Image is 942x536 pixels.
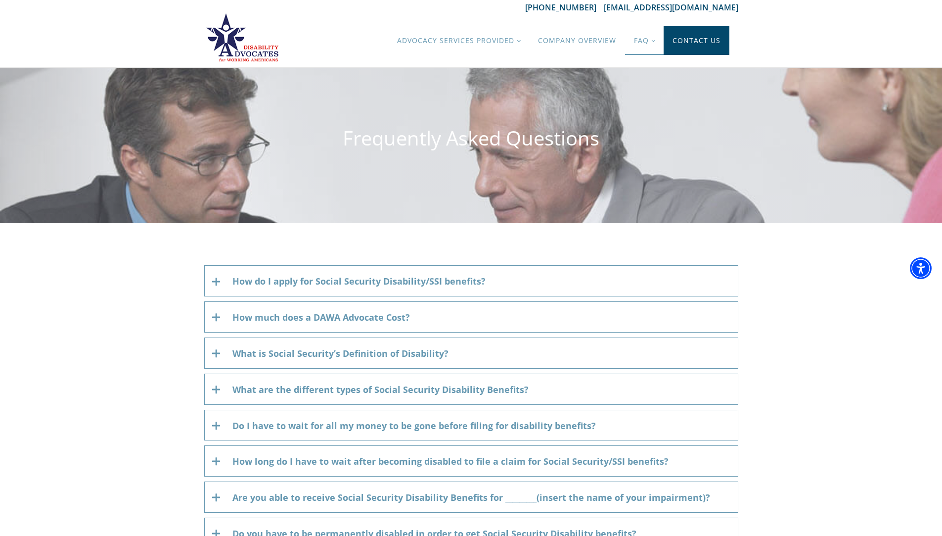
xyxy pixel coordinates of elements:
[225,267,738,296] h1: How do I apply for Social Security Disability/SSI benefits?
[225,483,738,512] h1: Are you able to receive Social Security Disability Benefits for _________(insert the name of your...
[388,26,529,55] a: Advocacy Services Provided
[664,26,729,55] a: Contact Us
[225,375,738,404] h1: What are the different types of Social Security Disability Benefits?
[604,2,738,13] a: [EMAIL_ADDRESS][DOMAIN_NAME]
[225,339,738,368] h1: What is Social Security’s Definition of Disability?
[910,257,932,279] div: Accessibility Menu
[529,26,625,55] a: Company Overview
[225,303,738,332] h1: How much does a DAWA Advocate Cost?
[525,2,604,13] a: [PHONE_NUMBER]
[225,447,738,476] h1: How long do I have to wait after becoming disabled to file a claim for Social Security/SSI benefits?
[625,26,664,55] a: FAQ
[343,127,599,149] h1: Frequently Asked Questions
[225,411,738,440] h1: Do I have to wait for all my money to be gone before filing for disability benefits?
